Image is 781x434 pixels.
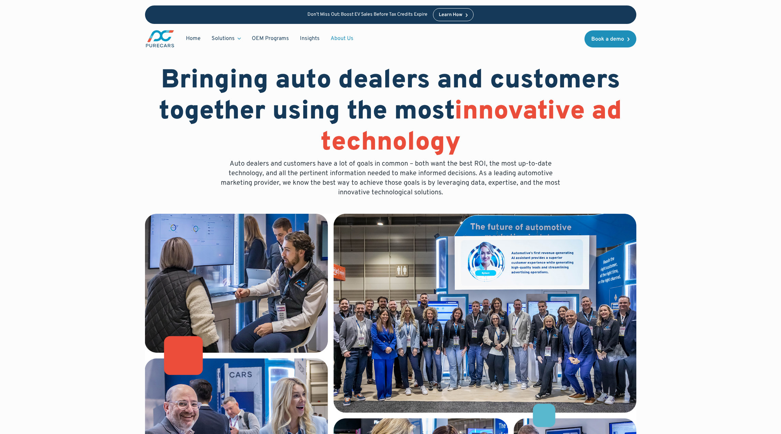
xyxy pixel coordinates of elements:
div: Solutions [206,32,246,45]
p: Auto dealers and customers have a lot of goals in common – both want the best ROI, the most up-to... [216,159,565,197]
a: main [145,29,175,48]
h1: Bringing auto dealers and customers together using the most [145,66,636,159]
a: About Us [325,32,359,45]
span: innovative ad technology [321,96,622,159]
a: Learn How [433,8,474,21]
img: purecars logo [145,29,175,48]
p: Don’t Miss Out: Boost EV Sales Before Tax Credits Expire [307,12,428,18]
a: OEM Programs [246,32,294,45]
div: Learn How [439,13,462,17]
a: Home [180,32,206,45]
div: Solutions [212,35,235,42]
a: Book a demo [584,30,636,47]
div: Book a demo [591,37,624,42]
a: Insights [294,32,325,45]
